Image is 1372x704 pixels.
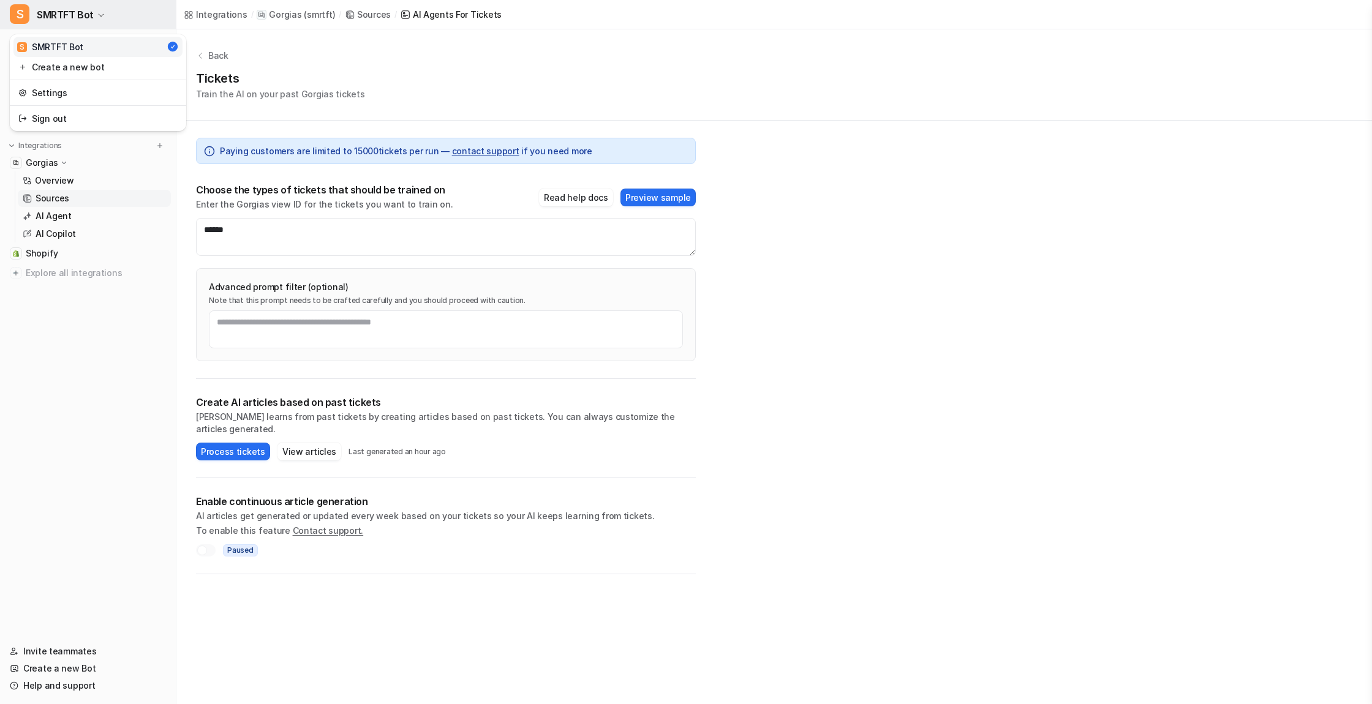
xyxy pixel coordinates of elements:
img: reset [18,86,27,99]
img: reset [18,61,27,73]
div: SMRTFT Bot [17,40,83,53]
span: S [17,42,27,52]
div: SSMRTFT Bot [10,34,186,131]
a: Create a new bot [13,57,183,77]
a: Settings [13,83,183,103]
span: S [10,4,29,24]
img: reset [18,112,27,125]
span: SMRTFT Bot [37,6,94,23]
a: Sign out [13,108,183,129]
